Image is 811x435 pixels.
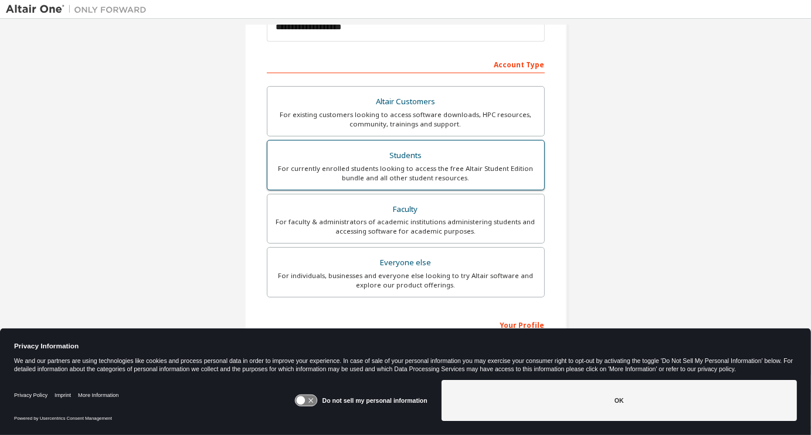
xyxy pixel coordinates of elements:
div: For existing customers looking to access software downloads, HPC resources, community, trainings ... [274,110,537,129]
img: Altair One [6,4,152,15]
div: For faculty & administrators of academic institutions administering students and accessing softwa... [274,217,537,236]
div: Students [274,148,537,164]
div: For currently enrolled students looking to access the free Altair Student Edition bundle and all ... [274,164,537,183]
div: Account Type [267,54,545,73]
div: Altair Customers [274,94,537,110]
div: Your Profile [267,315,545,334]
div: For individuals, businesses and everyone else looking to try Altair software and explore our prod... [274,271,537,290]
div: Faculty [274,201,537,218]
div: Everyone else [274,255,537,271]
